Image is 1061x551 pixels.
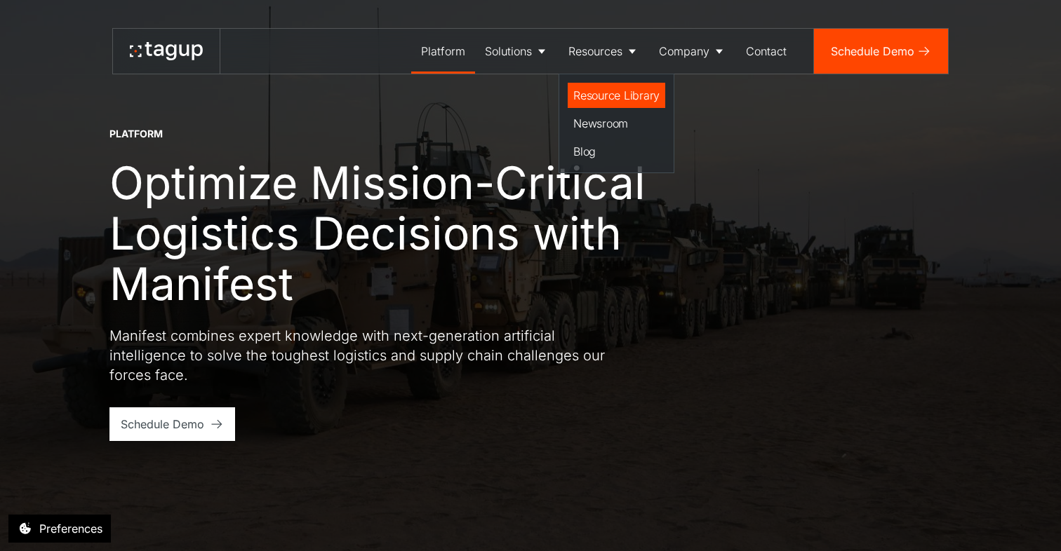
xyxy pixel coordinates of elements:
[109,407,235,441] a: Schedule Demo
[109,127,163,141] div: Platform
[485,43,532,60] div: Solutions
[568,139,665,164] a: Blog
[649,29,736,74] a: Company
[421,43,465,60] div: Platform
[559,29,649,74] a: Resources
[746,43,787,60] div: Contact
[568,83,665,108] a: Resource Library
[736,29,796,74] a: Contact
[109,158,699,309] h1: Optimize Mission-Critical Logistics Decisions with Manifest
[814,29,948,74] a: Schedule Demo
[573,115,660,132] div: Newsroom
[568,111,665,136] a: Newsroom
[573,87,660,104] div: Resource Library
[39,520,102,537] div: Preferences
[568,43,622,60] div: Resources
[659,43,709,60] div: Company
[411,29,475,74] a: Platform
[831,43,914,60] div: Schedule Demo
[559,74,674,173] nav: Resources
[109,326,615,385] p: Manifest combines expert knowledge with next-generation artificial intelligence to solve the toug...
[475,29,559,74] a: Solutions
[573,143,660,160] div: Blog
[121,416,204,433] div: Schedule Demo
